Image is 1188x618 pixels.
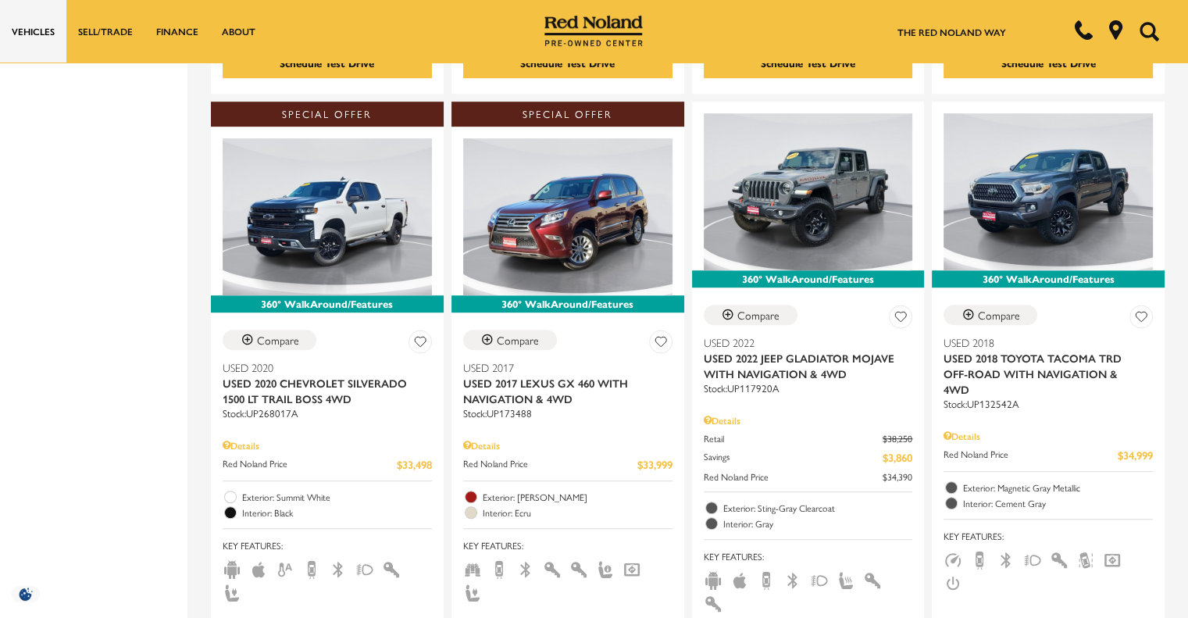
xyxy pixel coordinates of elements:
span: Used 2022 [704,334,901,350]
span: Bluetooth [516,561,535,575]
span: Push Button Start [944,575,962,589]
button: Save Vehicle [1129,305,1153,334]
span: Key Features : [463,537,672,554]
span: Fog Lights [810,572,829,586]
span: Retail [704,431,883,445]
img: Red Noland Pre-Owned [544,16,643,47]
div: Schedule Test Drive - Used 2021 BMW 2 Series 228i xDrive With Navigation & AWD [463,48,672,78]
a: Red Noland Price $34,999 [944,447,1153,463]
span: Bluetooth [997,552,1015,566]
div: Schedule Test Drive - Used 2020 Jeep Wrangler Unlimited Sahara With Navigation & 4WD [704,48,913,78]
span: Key Features : [944,527,1153,545]
div: Stock : UP132542A [944,397,1153,411]
button: Compare Vehicle [223,330,316,350]
div: Schedule Test Drive [761,55,855,70]
span: Android Auto [704,572,722,586]
div: 360° WalkAround/Features [692,270,925,288]
img: 2022 Jeep Gladiator Mojave [704,113,913,270]
button: Compare Vehicle [704,305,797,325]
button: Open the search field [1133,1,1165,62]
span: Lane Warning [1076,552,1095,566]
span: Heated Seats [837,572,855,586]
span: Keyless Entry [704,595,722,609]
img: 2020 Chevrolet Silverado 1500 LT Trail Boss [223,138,432,295]
span: Exterior: Magnetic Gray Metallic [963,480,1153,495]
span: Savings [704,449,883,466]
span: Used 2020 Chevrolet Silverado 1500 LT Trail Boss 4WD [223,375,420,406]
div: Stock : UP173488 [463,406,672,420]
div: Compare [978,308,1020,322]
span: Bluetooth [329,561,348,575]
span: Apple Car-Play [730,572,749,586]
span: Auto Climate Control [276,561,294,575]
div: Schedule Test Drive [280,55,374,70]
a: Red Noland Price $33,999 [463,456,672,473]
span: Interior: Cement Gray [963,495,1153,511]
span: Used 2017 [463,359,661,375]
button: Save Vehicle [649,330,672,359]
span: Used 2018 [944,334,1141,350]
div: 360° WalkAround/Features [211,295,444,313]
span: Exterior: Sting-Gray Clearcoat [723,500,913,516]
a: Used 2018Used 2018 Toyota Tacoma TRD Off-Road With Navigation & 4WD [944,334,1153,397]
span: Third Row Seats [463,561,482,575]
span: $33,999 [637,456,672,473]
span: Used 2018 Toyota Tacoma TRD Off-Road With Navigation & 4WD [944,350,1141,397]
span: Key Features : [704,548,913,565]
div: Schedule Test Drive - Used 2016 Cadillac Escalade Platinum Edition With Navigation & 4WD [944,48,1153,78]
span: $3,860 [883,449,912,466]
span: Red Noland Price [463,456,637,473]
div: Pricing Details - Used 2017 Lexus GX 460 With Navigation & 4WD [463,438,672,452]
span: Fog Lights [355,561,374,575]
span: Backup Camera [757,572,776,586]
span: Key Features : [223,537,432,554]
span: Interior Accents [863,572,882,586]
button: Compare Vehicle [463,330,557,350]
span: Interior: Gray [723,516,913,531]
span: Android Auto [223,561,241,575]
button: Save Vehicle [408,330,432,359]
button: Save Vehicle [889,305,912,334]
button: Compare Vehicle [944,305,1037,325]
a: Used 2020Used 2020 Chevrolet Silverado 1500 LT Trail Boss 4WD [223,359,432,406]
a: Red Noland Price $33,498 [223,456,432,473]
a: Used 2022Used 2022 Jeep Gladiator Mojave With Navigation & 4WD [704,334,913,381]
span: Interior: Black [242,505,432,520]
span: Memory Seats [596,561,615,575]
del: $38,250 [883,431,912,445]
span: $34,390 [883,470,912,484]
span: Red Noland Price [223,456,397,473]
div: Stock : UP117920A [704,381,913,395]
span: Navigation Sys [623,561,641,575]
span: Used 2022 Jeep Gladiator Mojave With Navigation & 4WD [704,350,901,381]
div: Pricing Details - Used 2020 Chevrolet Silverado 1500 LT Trail Boss 4WD [223,438,432,452]
div: 360° WalkAround/Features [932,270,1165,288]
span: Navigation Sys [1103,552,1122,566]
div: Schedule Test Drive - Used 2018 Honda Accord Sport [223,48,432,78]
div: Compare [737,308,780,322]
span: Used 2020 [223,359,420,375]
div: Special Offer [451,102,684,127]
a: Used 2017Used 2017 Lexus GX 460 With Navigation & 4WD [463,359,672,406]
a: Retail $38,250 [704,431,913,445]
div: Schedule Test Drive [520,55,615,70]
span: Power Seats [223,584,241,598]
span: Used 2017 Lexus GX 460 With Navigation & 4WD [463,375,661,406]
div: 360° WalkAround/Features [451,295,684,313]
span: Power Seats [463,584,482,598]
section: Click to Open Cookie Consent Modal [8,586,44,602]
a: Red Noland Pre-Owned [544,21,643,37]
img: 2018 Toyota Tacoma TRD Off-Road [944,113,1153,270]
span: Backup Camera [490,561,508,575]
div: Schedule Test Drive [1001,55,1096,70]
a: The Red Noland Way [897,25,1006,39]
span: $33,498 [397,456,432,473]
span: Bluetooth [783,572,802,586]
span: Exterior: Summit White [242,489,432,505]
span: Red Noland Price [944,447,1118,463]
a: Savings $3,860 [704,449,913,466]
div: Compare [497,333,539,347]
span: Red Noland Price [704,470,883,484]
span: $34,999 [1118,447,1153,463]
img: 2017 Lexus GX 460 [463,138,672,295]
